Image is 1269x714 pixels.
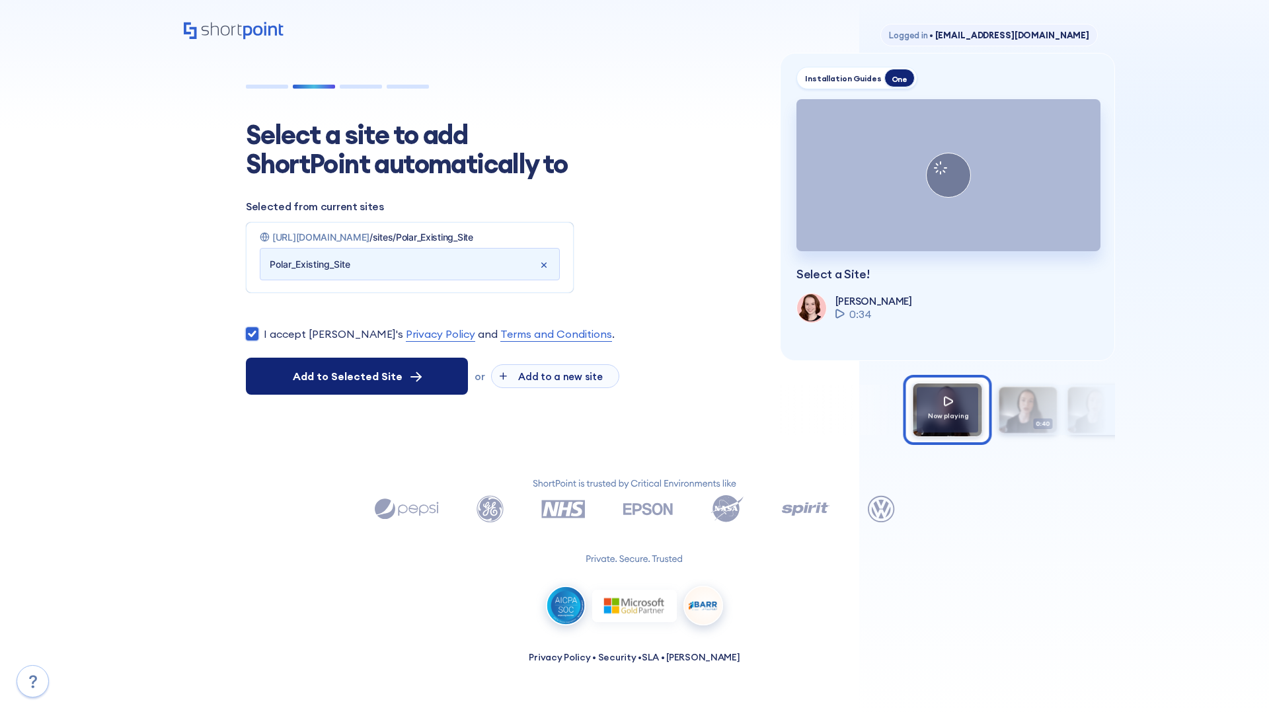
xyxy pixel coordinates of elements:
[835,295,912,307] p: [PERSON_NAME]
[642,651,659,663] a: SLA
[928,30,1089,40] span: [EMAIL_ADDRESS][DOMAIN_NAME]
[797,294,825,321] img: shortpoint-support-team
[1034,418,1054,430] span: 0:40
[270,254,538,275] input: Search sites
[246,198,748,214] p: Selected from current sites
[666,651,740,663] a: [PERSON_NAME]
[264,326,615,342] label: I accept [PERSON_NAME]'s and .
[884,69,915,87] div: One
[929,30,933,40] span: •
[510,370,611,383] span: Add to a new site
[500,326,612,342] a: Terms and Conditions
[529,651,590,663] a: Privacy Policy
[272,231,369,243] span: [URL][DOMAIN_NAME]
[929,411,970,420] span: Now playing
[246,358,468,395] button: Add to Selected Site
[1102,418,1122,430] span: 0:07
[889,30,928,40] span: Logged in
[598,651,636,663] a: Security
[406,326,475,342] a: Privacy Policy
[246,120,590,178] h1: Select a site to add ShortPoint automatically to
[1203,651,1269,714] iframe: Chat Widget
[249,226,570,248] div: https://gridmode10shortpoint.sharepoint.com/sites/Polar_Existing_Site
[369,231,473,243] span: /sites/Polar_Existing_Site
[849,306,872,322] span: 0:34
[491,364,619,388] button: Add to a new site
[293,368,403,384] span: Add to Selected Site
[796,267,1098,282] p: Select a Site!
[475,370,484,383] span: or
[805,73,882,83] div: Installation Guides
[529,651,740,664] p: • • •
